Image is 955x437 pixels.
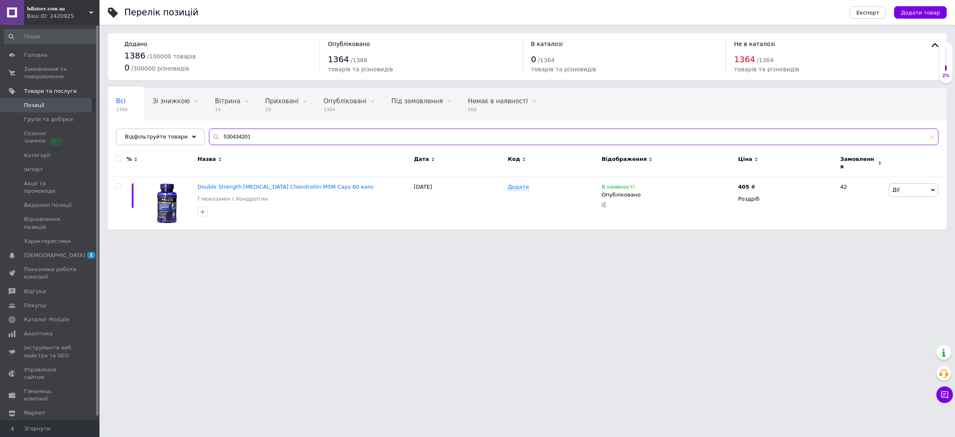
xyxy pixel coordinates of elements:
[734,41,775,47] span: Не в каталозі
[116,107,128,113] span: 1386
[892,187,899,193] span: Дії
[24,216,77,231] span: Відновлення позицій
[414,155,429,163] span: Дата
[894,6,947,19] button: Додати товар
[198,195,268,203] a: Глюкозамін і Хондроїтин
[328,54,349,64] span: 1364
[508,184,529,190] span: Додати
[901,10,940,16] span: Додати товар
[351,57,367,63] span: / 1386
[24,87,77,95] span: Товари та послуги
[125,134,188,140] span: Відфільтруйте товари
[738,195,833,203] div: Роздріб
[153,97,190,105] span: Зі знижкою
[601,191,734,199] div: Опубліковано
[24,366,77,381] span: Управління сайтом
[24,316,69,323] span: Каталог ProSale
[157,183,177,223] img: Double Strength Glucosamine Chondroitin MSM Caps 60 капс
[936,386,953,403] button: Чат з покупцем
[601,155,647,163] span: Відображення
[734,54,755,64] span: 1364
[324,97,367,105] span: Опубліковані
[124,63,130,73] span: 0
[27,5,89,12] span: 𝐛𝐝𝐥𝐬𝐭𝐨𝐫𝐞.𝐜𝐨𝐦.𝐮𝐚
[24,102,44,109] span: Позиції
[24,252,85,259] span: [DEMOGRAPHIC_DATA]
[198,184,374,190] a: Double Strength [MEDICAL_DATA] Chondroitin MSM Caps 60 капс
[24,130,77,145] span: Сезонні знижки
[24,116,73,123] span: Групи та добірки
[215,97,240,105] span: Вітрина
[24,202,72,209] span: Видалені позиції
[324,107,367,113] span: 1364
[24,288,46,295] span: Відгуки
[147,53,196,60] span: / 100000 товарів
[328,66,393,73] span: товарів та різновидів
[601,184,635,192] span: В наявності
[209,129,938,145] input: Пошук по назві позиції, артикулу і пошуковим запитам
[116,97,126,105] span: Всі
[87,252,95,259] span: 2
[468,107,528,113] span: 568
[265,107,299,113] span: 22
[328,41,370,47] span: Опубліковано
[835,177,887,230] div: 42
[24,66,77,80] span: Замовлення та повідомлення
[4,29,98,44] input: Пошук
[124,8,199,17] div: Перелік позицій
[391,97,443,105] span: Під замовлення
[757,57,773,63] span: / 1364
[850,6,886,19] button: Експорт
[856,10,880,16] span: Експорт
[734,66,799,73] span: товарів та різновидів
[538,57,555,63] span: / 1364
[27,12,99,20] div: Ваш ID: 2420925
[198,155,216,163] span: Назва
[24,166,43,173] span: Імпорт
[738,184,749,190] b: 405
[24,302,46,309] span: Покупці
[468,97,528,105] span: Немає в наявності
[124,51,145,61] span: 1386
[116,129,184,136] span: Готово до відправки
[531,41,563,47] span: В каталозі
[939,73,953,79] div: 2%
[840,155,876,170] span: Замовлення
[24,344,77,359] span: Інструменти веб-майстра та SEO
[124,41,147,47] span: Додано
[24,180,77,195] span: Акції та промокоди
[126,155,132,163] span: %
[738,183,755,191] div: ₴
[24,330,53,337] span: Аналітика
[531,66,596,73] span: товарів та різновидів
[24,266,77,281] span: Показники роботи компанії
[215,107,240,113] span: 14
[24,152,50,159] span: Категорії
[24,388,77,403] span: Гаманець компанії
[24,51,47,59] span: Головна
[24,409,45,417] span: Маркет
[24,238,71,245] span: Характеристики
[131,65,189,72] span: / 300000 різновидів
[508,155,520,163] span: Код
[738,155,752,163] span: Ціна
[412,177,505,230] div: [DATE]
[531,54,536,64] span: 0
[265,97,299,105] span: Приховані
